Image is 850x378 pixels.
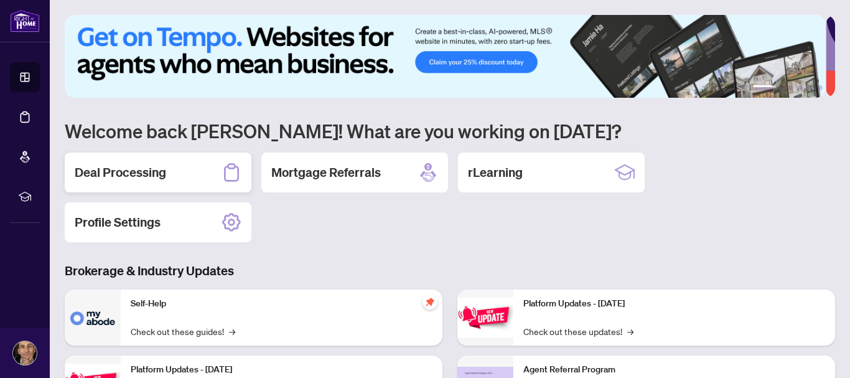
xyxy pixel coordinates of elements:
[800,334,838,372] button: Open asap
[75,214,161,231] h2: Profile Settings
[75,164,166,181] h2: Deal Processing
[788,85,793,90] button: 3
[627,324,633,338] span: →
[10,9,40,32] img: logo
[131,324,235,338] a: Check out these guides!→
[818,85,823,90] button: 6
[778,85,783,90] button: 2
[131,297,432,311] p: Self-Help
[13,341,37,365] img: Profile Icon
[523,363,825,377] p: Agent Referral Program
[65,15,826,98] img: Slide 0
[229,324,235,338] span: →
[523,297,825,311] p: Platform Updates - [DATE]
[271,164,381,181] h2: Mortgage Referrals
[131,363,432,377] p: Platform Updates - [DATE]
[798,85,803,90] button: 4
[457,298,513,337] img: Platform Updates - June 23, 2025
[753,85,773,90] button: 1
[65,290,121,346] img: Self-Help
[523,324,633,338] a: Check out these updates!→
[65,262,835,280] h3: Brokerage & Industry Updates
[468,164,523,181] h2: rLearning
[65,119,835,143] h1: Welcome back [PERSON_NAME]! What are you working on [DATE]?
[808,85,813,90] button: 5
[423,295,437,309] span: pushpin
